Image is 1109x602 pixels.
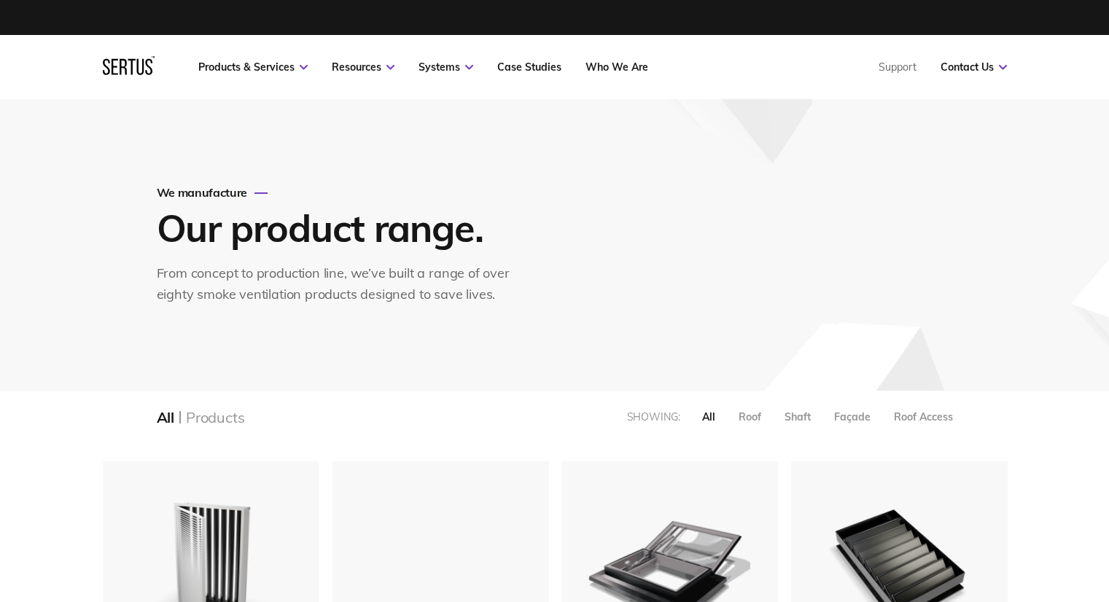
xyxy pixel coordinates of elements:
[157,185,525,200] div: We manufacture
[186,408,244,426] div: Products
[157,204,521,251] h1: Our product range.
[585,60,648,74] a: Who We Are
[198,60,308,74] a: Products & Services
[157,408,174,426] div: All
[702,410,715,423] div: All
[332,60,394,74] a: Resources
[785,410,811,423] div: Shaft
[157,263,525,305] div: From concept to production line, we’ve built a range of over eighty smoke ventilation products de...
[941,60,1007,74] a: Contact Us
[419,60,473,74] a: Systems
[834,410,871,423] div: Façade
[879,60,917,74] a: Support
[497,60,561,74] a: Case Studies
[627,410,680,423] div: Showing:
[894,410,953,423] div: Roof Access
[739,410,761,423] div: Roof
